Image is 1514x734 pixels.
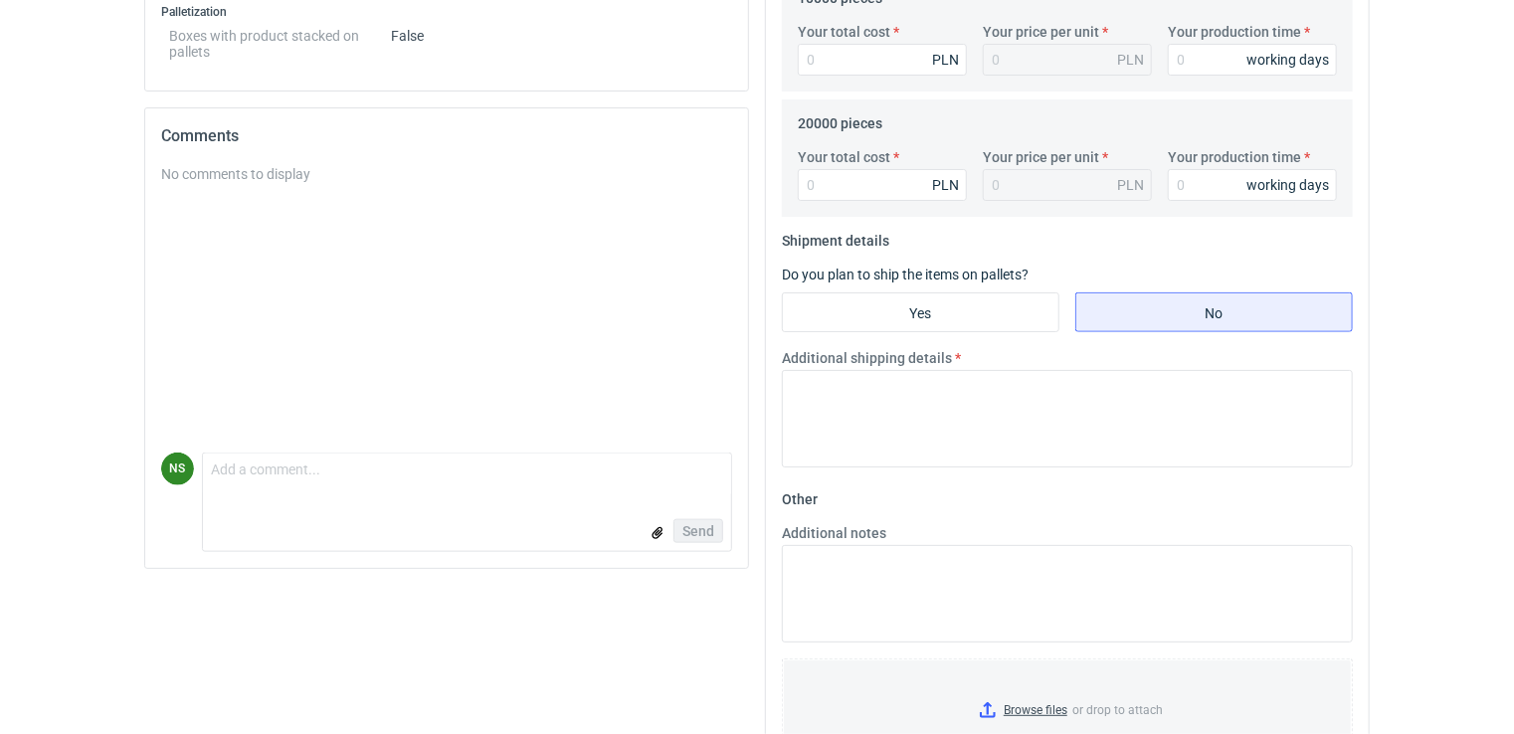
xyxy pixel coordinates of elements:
div: PLN [932,175,959,195]
input: 0 [798,44,967,76]
label: Your price per unit [983,147,1099,167]
label: Your price per unit [983,22,1099,42]
legend: 20000 pieces [798,107,882,131]
div: PLN [1117,175,1144,195]
dd: False [391,20,724,60]
label: Your total cost [798,22,890,42]
h2: Comments [161,124,732,148]
label: Yes [782,292,1059,332]
legend: Other [782,483,818,507]
div: working days [1246,50,1329,70]
label: Additional shipping details [782,348,952,368]
figcaption: NS [161,453,194,485]
div: working days [1246,175,1329,195]
label: Your production time [1168,22,1301,42]
dt: Boxes with product stacked on pallets [169,20,391,60]
label: Your total cost [798,147,890,167]
h3: Palletization [161,4,732,20]
div: No comments to display [161,164,732,184]
label: Your production time [1168,147,1301,167]
label: Do you plan to ship the items on pallets? [782,267,1029,282]
label: No [1075,292,1353,332]
div: PLN [1117,50,1144,70]
label: Additional notes [782,523,886,543]
div: Natalia Stępak [161,453,194,485]
div: PLN [932,50,959,70]
input: 0 [1168,44,1337,76]
legend: Shipment details [782,225,889,249]
input: 0 [798,169,967,201]
span: Send [682,524,714,538]
input: 0 [1168,169,1337,201]
button: Send [673,519,723,543]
